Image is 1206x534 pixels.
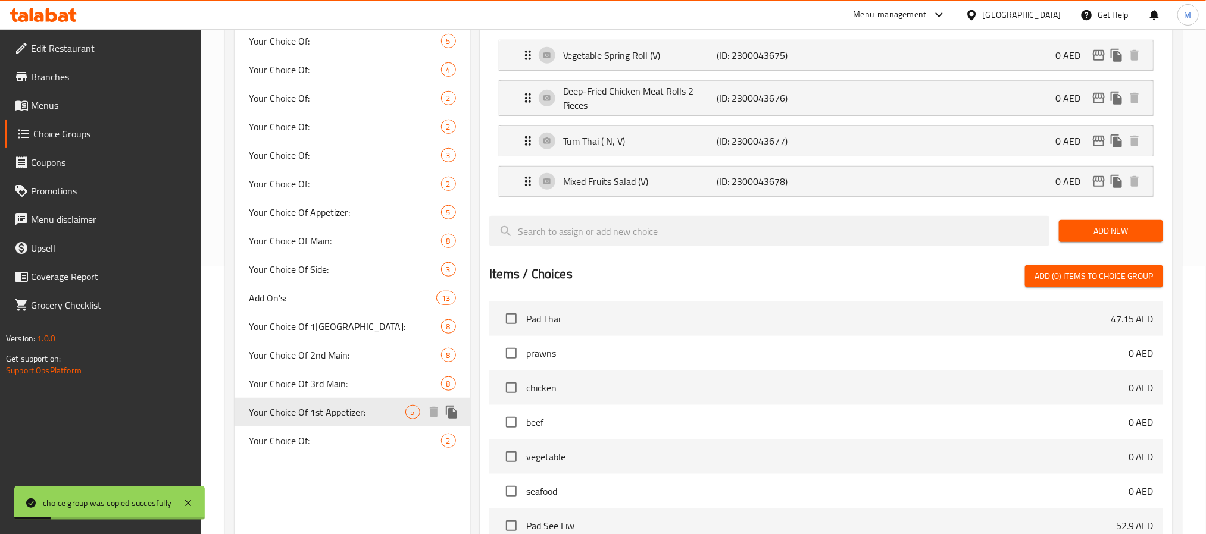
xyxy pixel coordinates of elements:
a: Promotions [5,177,201,205]
span: Select choice [499,410,524,435]
button: delete [425,403,443,421]
span: beef [526,415,1129,429]
div: Menu-management [854,8,927,22]
span: 8 [442,350,455,361]
p: 0 AED [1129,346,1154,360]
button: duplicate [1108,46,1126,64]
a: Support.OpsPlatform [6,363,82,378]
div: Your Choice Of Main:8 [235,227,470,255]
span: Your Choice Of Appetizer: [249,205,441,219]
span: prawns [526,346,1129,360]
span: chicken [526,381,1129,395]
li: Expand [489,76,1163,121]
button: delete [1126,172,1143,190]
p: Vegetable Spring Roll (V) [563,48,717,62]
span: Select choice [499,341,524,366]
span: 8 [442,378,455,389]
span: Your Choice Of 1[GEOGRAPHIC_DATA]: [249,319,441,334]
span: Your Choice Of Main: [249,234,441,248]
span: 3 [442,264,455,275]
p: 0 AED [1055,48,1090,62]
div: Choices [441,177,456,191]
span: Grocery Checklist [31,298,192,312]
div: Your Choice Of 1st Appetizer:5deleteduplicate [235,398,470,426]
span: Select choice [499,306,524,331]
a: Branches [5,62,201,91]
span: seafood [526,484,1129,498]
button: duplicate [1108,89,1126,107]
a: Menu disclaimer [5,205,201,234]
p: 0 AED [1055,91,1090,105]
span: Edit Restaurant [31,41,192,55]
div: Your Choice Of:2 [235,426,470,455]
div: Choices [441,148,456,162]
span: Your Choice Of: [249,434,441,448]
p: 0 AED [1129,381,1154,395]
p: 0 AED [1055,174,1090,189]
button: delete [1126,46,1143,64]
div: Choices [441,91,456,105]
span: Pad See Eiw [526,519,1116,533]
span: Your Choice Of: [249,120,441,134]
a: Coupons [5,148,201,177]
div: Expand [499,126,1153,156]
h2: Items / Choices [489,265,573,283]
span: vegetable [526,450,1129,464]
span: Coverage Report [31,269,192,284]
span: Branches [31,70,192,84]
span: Your Choice Of: [249,177,441,191]
span: 2 [442,121,455,133]
div: Your Choice Of 3rd Main:8 [235,369,470,398]
p: (ID: 2300043677) [717,134,819,148]
div: Choices [441,376,456,391]
div: Add On's:13 [235,284,470,312]
button: delete [1126,132,1143,150]
a: Coverage Report [5,262,201,291]
div: Expand [499,167,1153,196]
input: search [489,216,1049,246]
span: Get support on: [6,351,61,366]
span: Your Choice Of: [249,62,441,77]
span: 5 [406,407,420,418]
span: Your Choice Of Side: [249,262,441,277]
p: 47.15 AED [1111,312,1154,326]
button: Add (0) items to choice group [1025,265,1163,287]
span: 8 [442,321,455,332]
a: Edit Restaurant [5,34,201,62]
li: Expand [489,35,1163,76]
div: Your Choice Of Side:3 [235,255,470,284]
span: Add (0) items to choice group [1035,269,1154,284]
button: duplicate [1108,132,1126,150]
span: 2 [442,435,455,447]
span: Your Choice Of: [249,34,441,48]
div: Your Choice Of:2 [235,169,470,198]
span: Coupons [31,155,192,169]
div: Your Choice Of:3 [235,141,470,169]
span: Select choice [499,375,524,400]
span: 4 [442,64,455,76]
span: Select choice [499,444,524,469]
div: Expand [499,40,1153,70]
button: edit [1090,172,1108,190]
span: 1.0.0 [37,331,55,346]
p: 0 AED [1129,484,1154,498]
div: Choices [441,34,456,48]
span: 5 [442,36,455,47]
p: Tum Thai ( N, V) [563,134,717,148]
span: 5 [442,207,455,218]
span: 13 [437,293,455,304]
span: 2 [442,93,455,104]
p: Mixed Fruits Salad (V) [563,174,717,189]
div: Choices [405,405,420,419]
span: Choice Groups [33,127,192,141]
span: 2 [442,178,455,190]
p: (ID: 2300043675) [717,48,819,62]
li: Expand [489,121,1163,161]
span: Promotions [31,184,192,198]
p: 0 AED [1129,450,1154,464]
span: Your Choice Of 2nd Main: [249,348,441,362]
div: Your Choice Of 2nd Main:8 [235,341,470,369]
a: Grocery Checklist [5,291,201,319]
div: Choices [441,319,456,334]
div: [GEOGRAPHIC_DATA] [983,8,1061,21]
